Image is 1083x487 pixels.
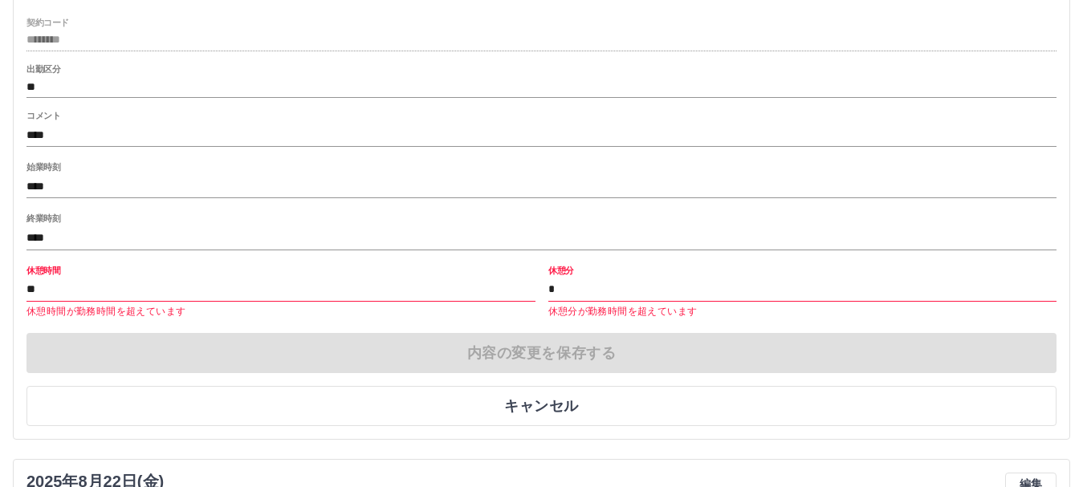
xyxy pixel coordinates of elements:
[26,63,60,75] label: 出勤区分
[548,304,1057,320] p: 休憩分が勤務時間を超えています
[548,264,574,276] label: 休憩分
[26,110,60,122] label: コメント
[26,386,1057,426] button: キャンセル
[26,161,60,173] label: 始業時刻
[26,213,60,225] label: 終業時刻
[26,16,69,28] label: 契約コード
[26,264,60,276] label: 休憩時間
[26,304,535,320] p: 休憩時間が勤務時間を超えています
